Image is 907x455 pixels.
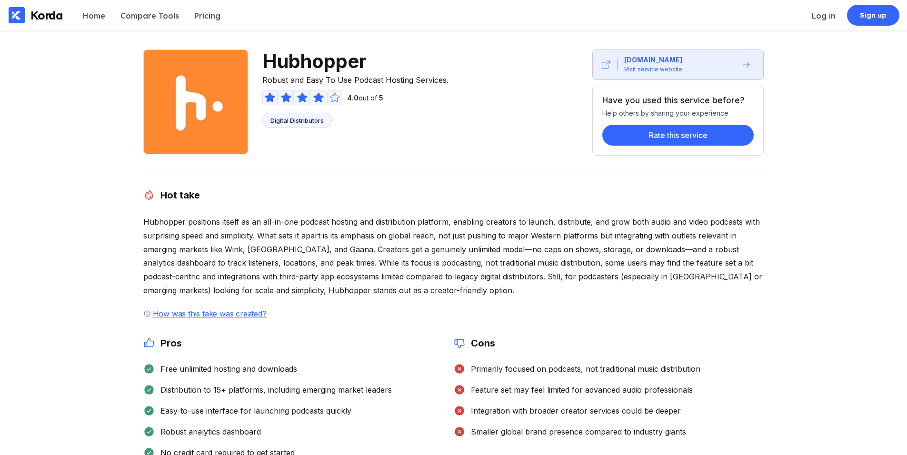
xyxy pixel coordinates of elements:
span: Hubhopper [262,49,449,73]
a: Sign up [847,5,899,26]
span: 4.0 [347,94,359,102]
div: Korda [30,8,63,22]
div: Free unlimited hosting and downloads [155,364,297,374]
div: [DOMAIN_NAME] [624,55,682,65]
div: Compare Tools [120,11,179,20]
div: Robust analytics dashboard [155,427,261,436]
div: Smaller global brand presence compared to industry giants [465,427,686,436]
div: Home [83,11,105,20]
a: Digital Distributors [262,113,332,128]
div: Rate this service [649,130,708,140]
h2: Pros [155,337,182,349]
div: Distribution to 15+ platforms, including emerging market leaders [155,385,392,395]
div: Help others by sharing your experience [602,105,754,117]
div: Sign up [860,10,887,20]
div: Pricing [194,11,220,20]
div: Log in [812,11,836,20]
h2: Cons [465,337,495,349]
h2: Hot take [155,189,200,201]
div: How was this take was created? [151,309,269,318]
div: Hubhopper positions itself as an all-in-one podcast hosting and distribution platform, enabling c... [143,215,764,297]
div: out of [343,94,383,102]
div: Visit service website [624,65,682,74]
button: [DOMAIN_NAME]Visit service website [592,49,764,80]
div: Digital Distributors [270,117,324,124]
a: Rate this service [602,117,754,146]
div: Easy-to-use interface for launching podcasts quickly [155,406,351,415]
span: Robust and Easy To Use Podcast Hosting Services. [262,73,449,85]
img: Hubhopper [143,49,248,154]
div: Integration with broader creator services could be deeper [465,406,681,415]
span: 5 [379,94,383,102]
div: Feature set may feel limited for advanced audio professionals [465,385,693,395]
div: Primarily focused on podcasts, not traditional music distribution [465,364,700,374]
div: Have you used this service before? [602,96,748,105]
